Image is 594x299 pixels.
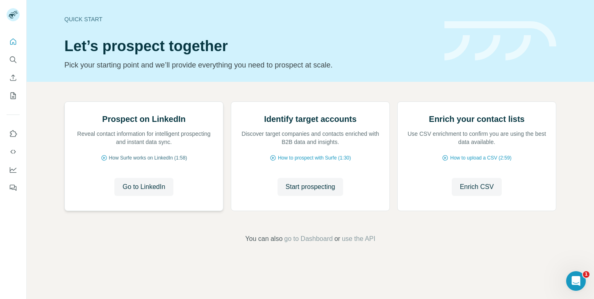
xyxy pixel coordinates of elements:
[7,88,20,103] button: My lists
[7,70,20,85] button: Enrich CSV
[64,15,435,23] div: Quick start
[7,144,20,159] button: Use Surfe API
[460,182,494,192] span: Enrich CSV
[406,130,548,146] p: Use CSV enrichment to confirm you are using the best data available.
[102,113,185,125] h2: Prospect on LinkedIn
[264,113,357,125] h2: Identify target accounts
[566,271,586,291] iframe: Intercom live chat
[7,34,20,49] button: Quick start
[335,234,340,244] span: or
[64,38,435,54] h1: Let’s prospect together
[109,154,187,162] span: How Surfe works on LinkedIn (1:58)
[452,178,502,196] button: Enrich CSV
[278,178,344,196] button: Start prospecting
[7,52,20,67] button: Search
[123,182,165,192] span: Go to LinkedIn
[583,271,589,278] span: 1
[278,154,351,162] span: How to prospect with Surfe (1:30)
[245,234,282,244] span: You can also
[64,59,435,71] p: Pick your starting point and we’ll provide everything you need to prospect at scale.
[7,180,20,195] button: Feedback
[444,21,556,61] img: banner
[284,234,332,244] button: go to Dashboard
[7,126,20,141] button: Use Surfe on LinkedIn
[450,154,511,162] span: How to upload a CSV (2:59)
[429,113,524,125] h2: Enrich your contact lists
[7,162,20,177] button: Dashboard
[239,130,381,146] p: Discover target companies and contacts enriched with B2B data and insights.
[286,182,335,192] span: Start prospecting
[73,130,215,146] p: Reveal contact information for intelligent prospecting and instant data sync.
[114,178,173,196] button: Go to LinkedIn
[342,234,376,244] button: use the API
